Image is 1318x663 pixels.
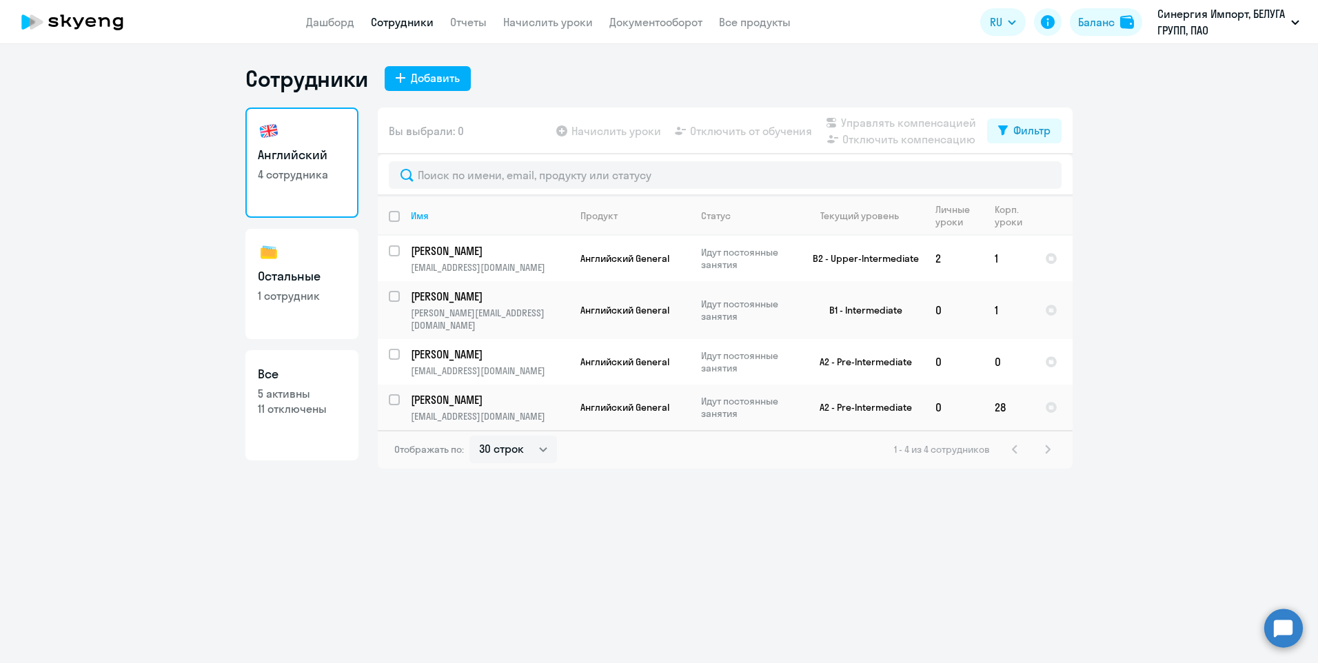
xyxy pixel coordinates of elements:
span: Вы выбрали: 0 [389,123,464,139]
div: Текущий уровень [820,210,899,222]
span: RU [990,14,1002,30]
p: Идут постоянные занятия [701,246,795,271]
p: [PERSON_NAME] [411,289,567,304]
p: 1 сотрудник [258,288,346,303]
h3: Все [258,365,346,383]
p: Идут постоянные занятия [701,395,795,420]
img: english [258,120,280,142]
img: others [258,241,280,263]
td: 0 [924,385,984,430]
td: A2 - Pre-Intermediate [796,339,924,385]
div: Личные уроки [935,203,983,228]
a: Остальные1 сотрудник [245,229,358,339]
div: Продукт [580,210,689,222]
h3: Остальные [258,267,346,285]
h3: Английский [258,146,346,164]
span: 1 - 4 из 4 сотрудников [894,443,990,456]
a: Начислить уроки [503,15,593,29]
a: Все продукты [719,15,791,29]
a: Все5 активны11 отключены [245,350,358,460]
td: 1 [984,281,1034,339]
p: Идут постоянные занятия [701,349,795,374]
button: Добавить [385,66,471,91]
button: RU [980,8,1026,36]
p: [EMAIL_ADDRESS][DOMAIN_NAME] [411,410,569,422]
a: Сотрудники [371,15,434,29]
p: [EMAIL_ADDRESS][DOMAIN_NAME] [411,365,569,377]
td: B1 - Intermediate [796,281,924,339]
div: Статус [701,210,731,222]
p: 11 отключены [258,401,346,416]
a: Дашборд [306,15,354,29]
div: Баланс [1078,14,1115,30]
button: Балансbalance [1070,8,1142,36]
p: Идут постоянные занятия [701,298,795,323]
span: Английский General [580,401,669,414]
td: 2 [924,236,984,281]
a: Английский4 сотрудника [245,108,358,218]
button: Фильтр [987,119,1062,143]
a: [PERSON_NAME] [411,243,569,258]
span: Английский General [580,252,669,265]
p: [EMAIL_ADDRESS][DOMAIN_NAME] [411,261,569,274]
td: 0 [924,281,984,339]
div: Статус [701,210,795,222]
div: Личные уроки [935,203,971,228]
div: Продукт [580,210,618,222]
div: Имя [411,210,569,222]
td: 0 [924,339,984,385]
span: Английский General [580,304,669,316]
p: 5 активны [258,386,346,401]
td: 1 [984,236,1034,281]
span: Отображать по: [394,443,464,456]
div: Имя [411,210,429,222]
td: A2 - Pre-Intermediate [796,385,924,430]
div: Фильтр [1013,122,1051,139]
p: [PERSON_NAME][EMAIL_ADDRESS][DOMAIN_NAME] [411,307,569,331]
p: Синергия Импорт, БЕЛУГА ГРУПП, ПАО [1157,6,1286,39]
a: [PERSON_NAME] [411,347,569,362]
button: Синергия Импорт, БЕЛУГА ГРУПП, ПАО [1150,6,1306,39]
a: Документооборот [609,15,702,29]
span: Английский General [580,356,669,368]
td: 28 [984,385,1034,430]
td: B2 - Upper-Intermediate [796,236,924,281]
div: Добавить [411,70,460,86]
input: Поиск по имени, email, продукту или статусу [389,161,1062,189]
p: 4 сотрудника [258,167,346,182]
h1: Сотрудники [245,65,368,92]
a: Отчеты [450,15,487,29]
p: [PERSON_NAME] [411,243,567,258]
p: [PERSON_NAME] [411,392,567,407]
img: balance [1120,15,1134,29]
div: Корп. уроки [995,203,1033,228]
div: Текущий уровень [807,210,924,222]
div: Корп. уроки [995,203,1022,228]
td: 0 [984,339,1034,385]
a: [PERSON_NAME] [411,289,569,304]
p: [PERSON_NAME] [411,347,567,362]
a: [PERSON_NAME] [411,392,569,407]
